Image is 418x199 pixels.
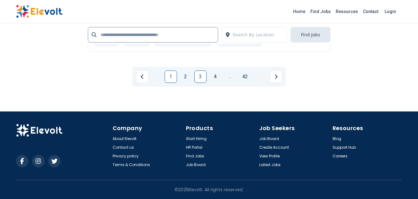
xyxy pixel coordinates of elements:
[113,136,136,141] a: About Elevolt
[333,154,347,159] a: Careers
[186,162,206,167] a: Job Board
[16,124,62,137] img: Elevolt
[291,7,308,16] a: Home
[165,70,177,83] a: Page 1
[387,169,418,199] iframe: Chat Widget
[333,136,341,141] a: Blog
[333,124,402,133] h4: Resources
[186,154,204,159] a: Find Jobs
[308,7,333,16] a: Find Jobs
[186,145,202,150] a: HR Portal
[360,7,381,16] a: Contact
[259,154,280,159] a: View Profile
[136,70,149,83] a: Previous page
[113,154,139,159] a: Privacy policy
[259,145,289,150] a: Create Account
[224,70,236,83] a: Jump forward
[239,70,251,83] a: Page 42
[259,136,279,141] a: Job Board
[259,124,329,133] h4: Job Seekers
[113,124,182,133] h4: Company
[333,145,356,150] a: Support Hub
[179,70,192,83] a: Page 2
[16,5,62,18] img: Elevolt
[270,70,282,83] a: Next page
[381,5,400,18] a: Login
[194,70,207,83] a: Page 3 is your current page
[186,136,207,141] a: Start Hiring
[333,7,360,16] a: Resources
[113,145,134,150] a: Contact us
[113,162,150,167] a: Terms & Conditions
[186,124,256,133] h4: Products
[291,27,330,43] button: Find Jobs
[175,187,243,193] p: © 2025 Elevolt. All rights reserved.
[209,70,222,83] a: Page 4
[136,70,282,83] ul: Pagination
[259,162,281,167] a: Latest Jobs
